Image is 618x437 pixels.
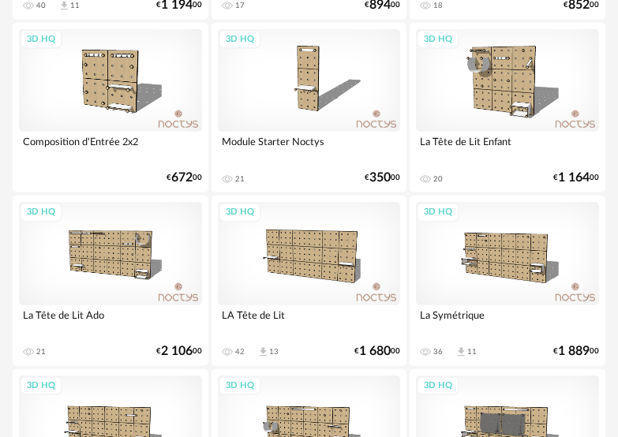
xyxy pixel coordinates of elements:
[70,1,80,10] div: 11
[410,196,605,365] a: 3D HQ La Symétrique 36 Download icon 11 €1 88900
[20,30,62,50] div: 3D HQ
[410,23,605,192] a: 3D HQ La Tête de Lit Enfant 20 €1 16400
[19,132,202,163] div: Composition d'Entrée 2x2
[369,173,391,183] span: 350
[36,347,46,357] div: 21
[156,346,202,357] div: € 00
[161,346,193,357] span: 2 106
[13,196,208,365] a: 3D HQ La Tête de Lit Ado 21 €2 10600
[219,376,261,396] div: 3D HQ
[354,346,400,357] div: € 00
[359,346,391,357] span: 1 680
[553,173,599,183] div: € 00
[218,132,401,163] div: Module Starter Noctys
[235,347,245,357] div: 42
[219,203,261,222] div: 3D HQ
[417,30,459,50] div: 3D HQ
[455,346,467,358] span: Download icon
[235,1,245,10] div: 17
[219,30,261,50] div: 3D HQ
[553,346,599,357] div: € 00
[19,305,202,337] div: La Tête de Lit Ado
[417,203,459,222] div: 3D HQ
[13,23,208,192] a: 3D HQ Composition d'Entrée 2x2 €67200
[365,173,400,183] div: € 00
[467,347,477,357] div: 11
[433,347,443,357] div: 36
[218,305,401,337] div: LA Tête de Lit
[416,132,599,163] div: La Tête de Lit Enfant
[269,347,279,357] div: 13
[558,173,590,183] span: 1 164
[36,1,46,10] div: 40
[433,174,443,184] div: 20
[257,346,269,358] span: Download icon
[167,173,202,183] div: € 00
[171,173,193,183] span: 672
[212,23,407,192] a: 3D HQ Module Starter Noctys 21 €35000
[212,196,407,365] a: 3D HQ LA Tête de Lit 42 Download icon 13 €1 68000
[433,1,443,10] div: 18
[235,174,245,184] div: 21
[416,305,599,337] div: La Symétrique
[20,203,62,222] div: 3D HQ
[417,376,459,396] div: 3D HQ
[20,376,62,396] div: 3D HQ
[558,346,590,357] span: 1 889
